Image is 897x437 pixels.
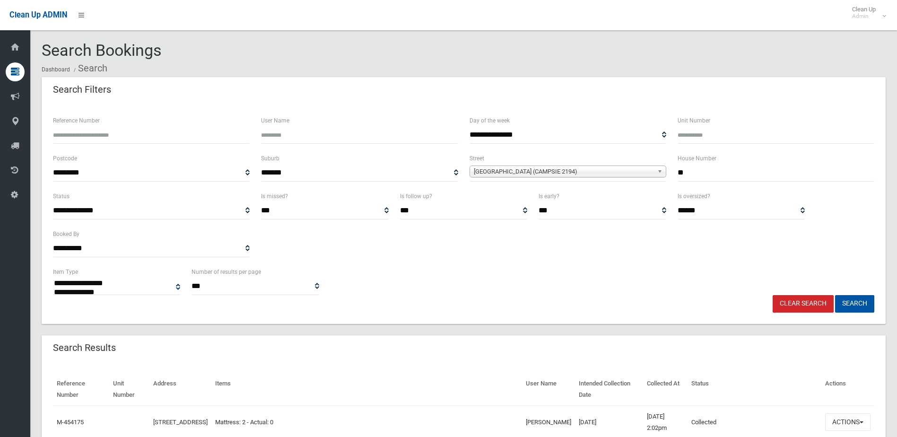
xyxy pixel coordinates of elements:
a: Clear Search [773,295,834,313]
label: Is follow up? [400,191,432,201]
button: Search [835,295,874,313]
label: Unit Number [678,115,710,126]
th: Items [211,373,522,406]
a: [STREET_ADDRESS] [153,419,208,426]
label: Item Type [53,267,78,277]
th: Status [688,373,821,406]
span: [GEOGRAPHIC_DATA] (CAMPSIE 2194) [474,166,653,177]
th: Actions [821,373,874,406]
label: Is oversized? [678,191,710,201]
label: Booked By [53,229,79,239]
label: Postcode [53,153,77,164]
th: Unit Number [109,373,149,406]
label: Reference Number [53,115,100,126]
label: Street [470,153,484,164]
span: Search Bookings [42,41,162,60]
th: Collected At [643,373,688,406]
header: Search Results [42,339,127,357]
th: Reference Number [53,373,109,406]
header: Search Filters [42,80,122,99]
th: Address [149,373,211,406]
label: Day of the week [470,115,510,126]
th: User Name [522,373,575,406]
label: User Name [261,115,289,126]
a: Dashboard [42,66,70,73]
button: Actions [825,413,871,431]
span: Clean Up ADMIN [9,10,67,19]
label: Is missed? [261,191,288,201]
th: Intended Collection Date [575,373,643,406]
label: Number of results per page [192,267,261,277]
span: Clean Up [847,6,885,20]
li: Search [71,60,107,77]
label: Suburb [261,153,279,164]
small: Admin [852,13,876,20]
a: M-454175 [57,419,84,426]
label: Is early? [539,191,559,201]
label: Status [53,191,70,201]
label: House Number [678,153,716,164]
